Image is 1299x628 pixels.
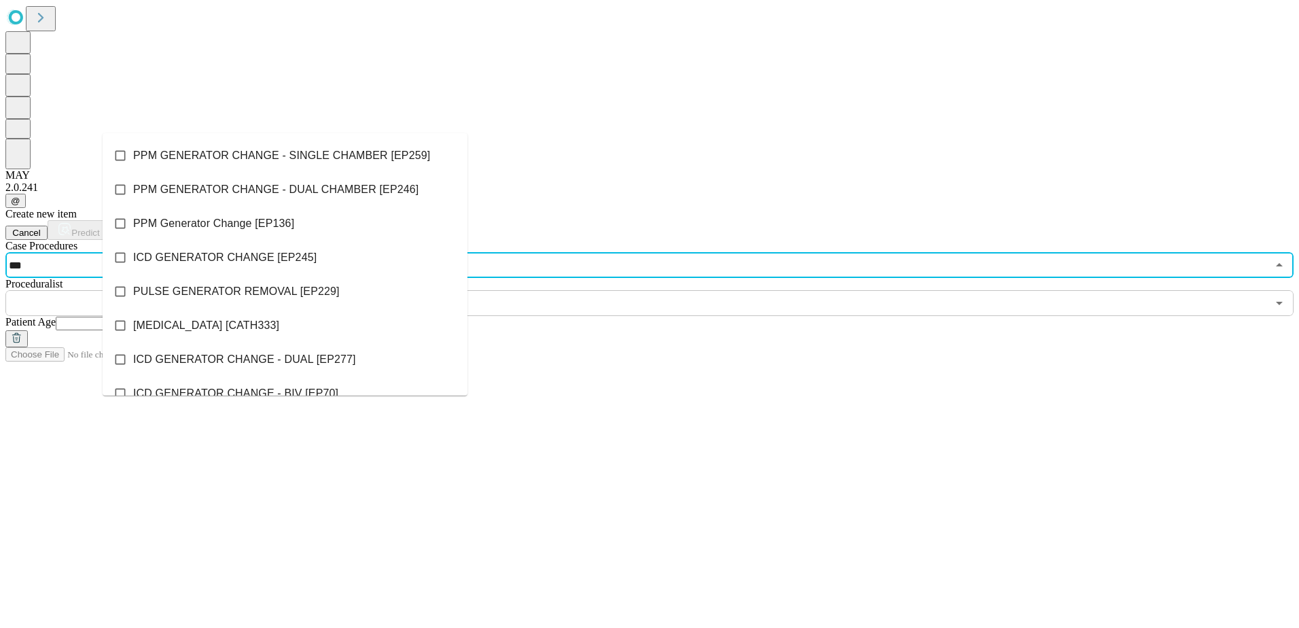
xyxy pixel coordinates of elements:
span: ICD GENERATOR CHANGE [EP245] [133,249,317,266]
button: Open [1270,294,1289,313]
span: PPM GENERATOR CHANGE - DUAL CHAMBER [EP246] [133,181,419,198]
span: ICD GENERATOR CHANGE - BIV [EP70] [133,385,338,402]
button: Predict [48,220,110,240]
span: ICD GENERATOR CHANGE - DUAL [EP277] [133,351,356,368]
span: Create new item [5,208,77,220]
span: [MEDICAL_DATA] [CATH333] [133,317,279,334]
span: Cancel [12,228,41,238]
span: PULSE GENERATOR REMOVAL [EP229] [133,283,340,300]
span: PPM Generator Change [EP136] [133,215,294,232]
span: Scheduled Procedure [5,240,77,251]
button: @ [5,194,26,208]
button: Close [1270,256,1289,275]
span: Predict [71,228,99,238]
span: Proceduralist [5,278,63,290]
div: MAY [5,169,1294,181]
span: Patient Age [5,316,56,328]
button: Cancel [5,226,48,240]
span: PPM GENERATOR CHANGE - SINGLE CHAMBER [EP259] [133,147,430,164]
span: @ [11,196,20,206]
div: 2.0.241 [5,181,1294,194]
